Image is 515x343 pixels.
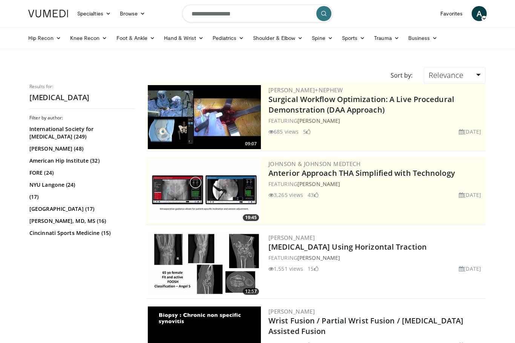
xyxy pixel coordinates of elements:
input: Search topics, interventions [182,5,333,23]
img: 2c0209e7-3ff6-46e6-b239-05b2d4d23899.300x170_q85_crop-smart_upscale.jpg [148,233,261,297]
a: [PERSON_NAME] [297,117,340,124]
a: (17) [29,193,133,201]
li: [DATE] [459,265,481,273]
a: [PERSON_NAME] [268,308,315,315]
a: Hip Recon [24,30,66,46]
a: Foot & Ankle [112,30,160,46]
a: Surgical Workflow Optimization: A Live Procedural Demonstration (DAA Approach) [268,94,454,115]
span: Relevance [429,70,463,80]
a: Relevance [424,67,486,84]
p: Results for: [29,84,135,90]
a: Johnson & Johnson MedTech [268,160,360,168]
a: Spine [307,30,337,46]
a: [PERSON_NAME]+Nephew [268,86,343,94]
a: American Hip Institute (32) [29,157,133,165]
a: International Society for [MEDICAL_DATA] (249) [29,125,133,140]
a: Sports [337,30,370,46]
div: FEATURING [268,180,484,188]
a: [PERSON_NAME] (48) [29,145,133,152]
div: FEATURING [268,117,484,125]
li: 43 [308,191,318,199]
a: [PERSON_NAME], MD, MS (16) [29,217,133,225]
a: Specialties [73,6,115,21]
a: Hand & Wrist [159,30,208,46]
span: 09:07 [243,140,259,147]
a: [PERSON_NAME] [268,234,315,241]
a: Wrist Fusion / Partial Wrist Fusion / [MEDICAL_DATA] Assisted Fusion [268,316,463,336]
a: Cincinnati Sports Medicine (15) [29,229,133,237]
img: VuMedi Logo [28,10,68,17]
a: Trauma [369,30,404,46]
li: 15 [308,265,318,273]
a: Business [404,30,442,46]
a: NYU Langone (24) [29,181,133,189]
a: [PERSON_NAME] [297,180,340,188]
a: Favorites [436,6,467,21]
h2: [MEDICAL_DATA] [29,93,135,102]
a: FORE (24) [29,169,133,177]
a: Browse [115,6,150,21]
a: Knee Recon [66,30,112,46]
a: 19:45 [148,159,261,223]
li: 685 views [268,128,299,136]
li: 5 [303,128,311,136]
li: 3,265 views [268,191,303,199]
a: A [472,6,487,21]
li: [DATE] [459,191,481,199]
span: 19:45 [243,214,259,221]
div: FEATURING [268,254,484,262]
a: Pediatrics [208,30,248,46]
a: [PERSON_NAME] [297,254,340,261]
a: Anterior Approach THA Simplified with Technology [268,168,455,178]
li: [DATE] [459,128,481,136]
img: bcfc90b5-8c69-4b20-afee-af4c0acaf118.300x170_q85_crop-smart_upscale.jpg [148,85,261,149]
span: 12:57 [243,288,259,295]
a: Shoulder & Elbow [248,30,307,46]
a: 09:07 [148,85,261,149]
h3: Filter by author: [29,115,135,121]
a: [MEDICAL_DATA] Using Horizontal Traction [268,242,427,252]
li: 1,551 views [268,265,303,273]
div: Sort by: [385,67,418,84]
img: 06bb1c17-1231-4454-8f12-6191b0b3b81a.300x170_q85_crop-smart_upscale.jpg [148,159,261,223]
a: [GEOGRAPHIC_DATA] (17) [29,205,133,213]
a: 12:57 [148,233,261,297]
